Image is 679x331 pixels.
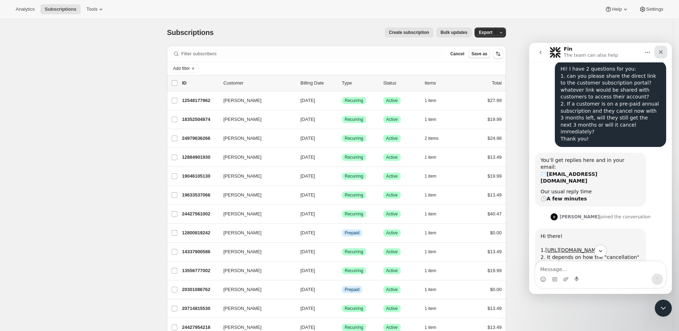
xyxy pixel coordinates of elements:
button: Scroll to bottom [65,202,77,214]
button: Help [601,4,633,14]
span: Active [386,287,398,292]
span: [PERSON_NAME] [223,267,262,274]
div: 24427561002[PERSON_NAME][DATE]SuccessRecurringSuccessActive1 item$40.47 [182,209,502,219]
span: Subscriptions [45,6,76,12]
span: Add filter [173,66,190,71]
span: Subscriptions [167,29,214,36]
div: Hi there! 1. 2. It depends on how the "cancellation" occurs. I'll expand below. If the customer a... [11,190,111,309]
button: 1 item [425,152,444,162]
button: 1 item [425,96,444,106]
button: [PERSON_NAME] [219,227,290,239]
span: 1 item [425,230,436,236]
div: 12548177962[PERSON_NAME][DATE]SuccessRecurringSuccessActive1 item$27.99 [182,96,502,106]
span: Prepaid [345,287,359,292]
p: 24427561002 [182,210,218,218]
input: Filter subscribers [181,49,443,59]
textarea: Message… [6,219,137,231]
button: [PERSON_NAME] [219,246,290,258]
span: 1 item [425,287,436,292]
span: 1 item [425,249,436,255]
span: [PERSON_NAME] [223,192,262,199]
p: 14337900586 [182,248,218,255]
span: Active [386,268,398,274]
button: 1 item [425,190,444,200]
span: [DATE] [300,230,315,235]
button: Settings [635,4,668,14]
span: Prepaid [345,230,359,236]
button: Tools [82,4,109,14]
span: $40.47 [487,211,502,217]
div: 24979636266[PERSON_NAME][DATE]SuccessRecurringSuccessActive2 items$24.98 [182,133,502,143]
span: [PERSON_NAME] [223,248,262,255]
span: Recurring [345,136,363,141]
span: 1 item [425,268,436,274]
div: Type [342,80,377,87]
span: Active [386,325,398,330]
span: Active [386,154,398,160]
span: [DATE] [300,249,315,254]
div: 20714815530[PERSON_NAME][DATE]SuccessRecurringSuccessActive1 item$13.49 [182,304,502,314]
span: Recurring [345,249,363,255]
p: Customer [223,80,295,87]
button: Gif picker [22,234,28,239]
button: 1 item [425,304,444,314]
div: 19046105130[PERSON_NAME][DATE]SuccessRecurringSuccessActive1 item$19.99 [182,171,502,181]
span: Recurring [345,325,363,330]
button: [PERSON_NAME] [219,208,290,220]
div: 19633537066[PERSON_NAME][DATE]SuccessRecurringSuccessActive1 item$13.49 [182,190,502,200]
span: Tools [86,6,97,12]
span: Recurring [345,306,363,311]
span: [DATE] [300,325,315,330]
p: 18352504874 [182,116,218,123]
button: [PERSON_NAME] [219,303,290,314]
span: Export [479,30,492,35]
button: [PERSON_NAME] [219,265,290,276]
button: Upload attachment [34,234,40,239]
span: [DATE] [300,268,315,273]
span: [DATE] [300,192,315,198]
button: Export [475,27,497,37]
span: Active [386,173,398,179]
span: Create subscription [389,30,429,35]
button: 2 items [425,133,446,143]
span: Active [386,306,398,311]
p: 12884901930 [182,154,218,161]
span: [PERSON_NAME] [223,135,262,142]
button: Emoji picker [11,234,17,239]
span: [DATE] [300,98,315,103]
span: $19.99 [487,268,502,273]
button: 1 item [425,228,444,238]
span: $27.99 [487,98,502,103]
button: 1 item [425,266,444,276]
span: [PERSON_NAME] [223,324,262,331]
span: Active [386,192,398,198]
p: Total [492,80,502,87]
p: 24427954218 [182,324,218,331]
button: [PERSON_NAME] [219,152,290,163]
span: Active [386,230,398,236]
div: 18352504874[PERSON_NAME][DATE]SuccessRecurringSuccessActive1 item$19.99 [182,114,502,124]
span: [DATE] [300,173,315,179]
span: [PERSON_NAME] [223,229,262,236]
span: $13.49 [487,249,502,254]
span: 1 item [425,154,436,160]
button: [PERSON_NAME] [219,284,290,295]
button: Add filter [170,64,198,73]
button: Create subscription [385,27,434,37]
span: [DATE] [300,117,315,122]
span: Active [386,211,398,217]
span: Recurring [345,154,363,160]
span: [PERSON_NAME] [223,97,262,104]
span: Settings [646,6,663,12]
